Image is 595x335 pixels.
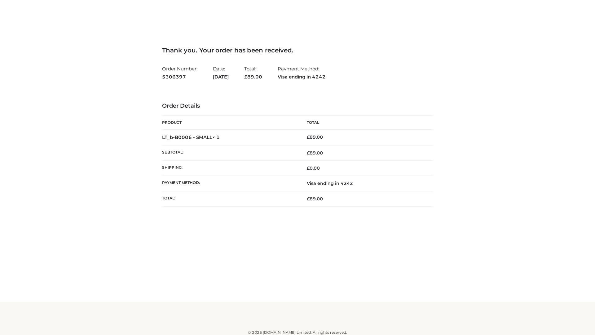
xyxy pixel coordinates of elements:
span: 89.00 [244,74,262,80]
li: Order Number: [162,63,197,82]
th: Total [297,116,433,130]
span: £ [307,134,310,140]
td: Visa ending in 4242 [297,176,433,191]
span: £ [307,196,310,202]
li: Total: [244,63,262,82]
strong: Visa ending in 4242 [278,73,326,81]
bdi: 89.00 [307,134,323,140]
th: Shipping: [162,161,297,176]
th: Payment method: [162,176,297,191]
span: 89.00 [307,196,323,202]
h3: Thank you. Your order has been received. [162,47,433,54]
strong: [DATE] [213,73,229,81]
strong: LT_b-B0006 - SMALL [162,134,220,140]
strong: × 1 [212,134,220,140]
strong: 5306397 [162,73,197,81]
bdi: 0.00 [307,165,320,171]
li: Payment Method: [278,63,326,82]
span: £ [244,74,247,80]
span: £ [307,165,310,171]
span: £ [307,150,310,156]
th: Total: [162,191,297,206]
th: Product [162,116,297,130]
span: 89.00 [307,150,323,156]
li: Date: [213,63,229,82]
th: Subtotal: [162,145,297,160]
h3: Order Details [162,103,433,109]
